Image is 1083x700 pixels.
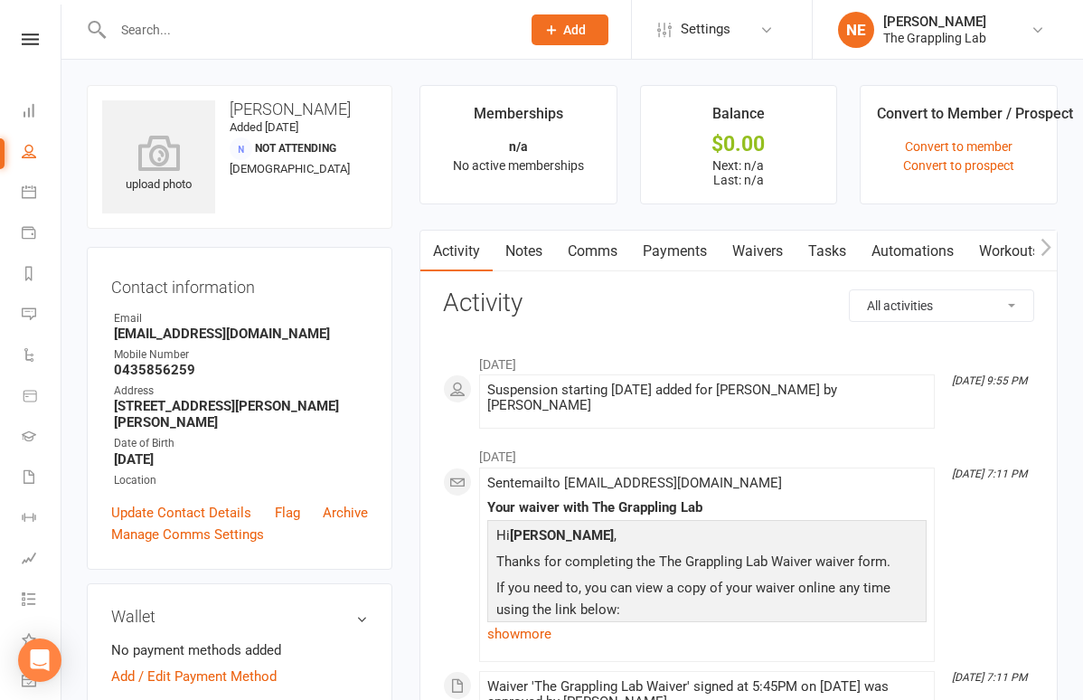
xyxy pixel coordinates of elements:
span: Add [563,23,586,37]
span: Sent email to [EMAIL_ADDRESS][DOMAIN_NAME] [487,475,782,491]
a: Waivers [720,231,796,272]
a: Calendar [22,174,62,214]
div: Location [114,472,368,489]
div: Memberships [474,102,563,135]
span: [DEMOGRAPHIC_DATA] [230,162,350,175]
div: Balance [712,102,765,135]
a: Comms [555,231,630,272]
a: Add / Edit Payment Method [111,666,277,687]
button: Add [532,14,608,45]
li: [DATE] [443,438,1034,467]
div: $0.00 [657,135,821,154]
strong: [EMAIL_ADDRESS][DOMAIN_NAME] [114,326,368,342]
p: If you need to, you can view a copy of your waiver online any time using the link below: [492,577,922,625]
div: Mobile Number [114,346,368,364]
strong: n/a [509,139,528,154]
input: Search... [108,17,508,43]
div: upload photo [102,135,215,194]
li: [DATE] [443,345,1034,374]
i: [DATE] 7:11 PM [952,468,1027,480]
div: Email [114,310,368,327]
a: Workouts [966,231,1052,272]
a: What's New [22,621,62,662]
a: Convert to member [905,139,1012,154]
a: Dashboard [22,92,62,133]
a: People [22,133,62,174]
div: NE [838,12,874,48]
h3: Activity [443,289,1034,317]
a: Tasks [796,231,859,272]
a: Payments [630,231,720,272]
a: Convert to prospect [903,158,1014,173]
div: Date of Birth [114,435,368,452]
div: The Grappling Lab [883,30,986,46]
a: Update Contact Details [111,502,251,524]
li: No payment methods added [111,639,368,661]
div: Open Intercom Messenger [18,639,61,682]
a: Manage Comms Settings [111,524,264,545]
a: Notes [493,231,555,272]
h3: Wallet [111,608,368,626]
strong: 0435856259 [114,362,368,378]
div: Your waiver with The Grappling Lab [487,500,927,516]
i: [DATE] 7:11 PM [952,671,1027,684]
span: Settings [681,9,730,50]
p: Hi , [492,525,922,551]
a: Assessments [22,540,62,581]
a: Archive [323,502,368,524]
a: Payments [22,214,62,255]
h3: [PERSON_NAME] [102,100,377,118]
a: Reports [22,255,62,296]
p: Next: n/a Last: n/a [657,158,821,187]
strong: [DATE] [114,451,368,468]
i: [DATE] 9:55 PM [952,374,1027,387]
a: Automations [859,231,966,272]
strong: [STREET_ADDRESS][PERSON_NAME][PERSON_NAME] [114,398,368,430]
strong: [PERSON_NAME] [510,527,614,544]
p: Thanks for completing the The Grappling Lab Waiver waiver form. [492,551,922,577]
h3: Contact information [111,271,368,297]
div: Address [114,383,368,400]
span: No active memberships [453,158,584,173]
span: Not Attending [255,142,336,155]
a: show more [487,621,927,647]
a: Product Sales [22,377,62,418]
div: Suspension starting [DATE] added for [PERSON_NAME] by [PERSON_NAME] [487,383,927,413]
a: Flag [275,502,300,524]
div: [PERSON_NAME] [883,14,986,30]
div: Convert to Member / Prospect [877,102,1073,135]
time: Added [DATE] [230,120,298,134]
a: Activity [420,231,493,272]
